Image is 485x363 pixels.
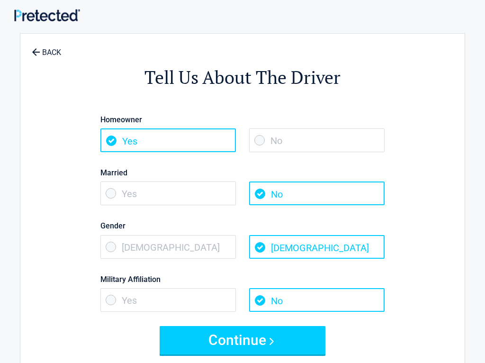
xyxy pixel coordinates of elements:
[30,40,63,56] a: BACK
[249,128,385,152] span: No
[100,235,236,259] span: [DEMOGRAPHIC_DATA]
[14,9,80,21] img: Main Logo
[100,219,385,232] label: Gender
[72,65,413,90] h2: Tell Us About The Driver
[100,288,236,312] span: Yes
[249,181,385,205] span: No
[100,181,236,205] span: Yes
[249,235,385,259] span: [DEMOGRAPHIC_DATA]
[249,288,385,312] span: No
[100,166,385,179] label: Married
[100,273,385,286] label: Military Affiliation
[160,326,325,354] button: Continue
[100,128,236,152] span: Yes
[100,113,385,126] label: Homeowner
